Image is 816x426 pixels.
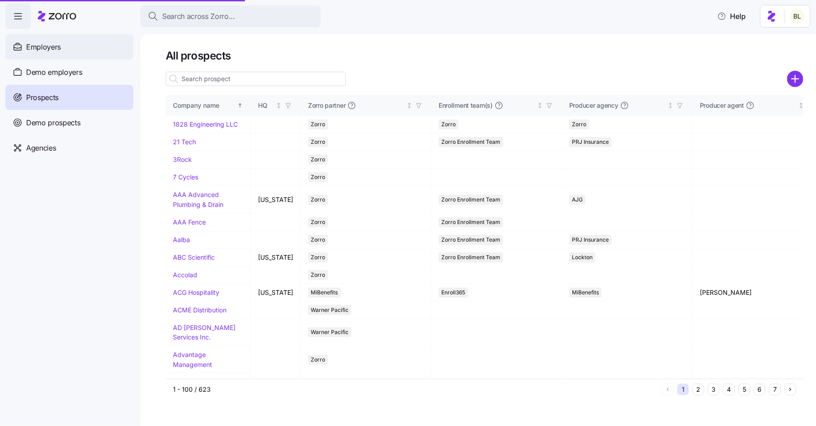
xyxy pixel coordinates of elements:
span: Warner Pacific [311,327,349,337]
th: Zorro partnerNot sorted [301,95,431,116]
svg: add icon [787,71,803,87]
span: Zorro [572,119,586,129]
div: Not sorted [406,102,413,109]
a: Demo prospects [5,110,133,135]
a: 3Rock [173,156,192,163]
a: ABC Scientific [173,253,215,261]
span: Lockton [572,252,593,262]
span: PRJ Insurance [572,137,609,147]
span: Prospects [26,92,59,103]
h1: All prospects [166,49,803,63]
span: Warner Pacific [311,305,349,315]
span: MiBenefits [572,288,599,298]
div: 1 - 100 / 623 [173,385,658,394]
span: Zorro [311,252,325,262]
span: Demo employers [26,67,82,78]
span: Zorro [311,217,325,227]
button: 2 [693,384,704,395]
td: [US_STATE] [251,249,301,266]
a: ACG Hospitality [173,289,219,296]
a: Demo employers [5,60,133,85]
a: 1828 Engineering LLC [173,120,238,128]
button: 4 [723,384,735,395]
a: Agencies [5,135,133,160]
a: Advantage Media Group [173,378,226,395]
div: Sorted ascending [237,102,243,109]
span: Help [717,11,746,22]
span: Zorro [441,119,456,129]
button: Previous page [662,384,674,395]
span: Zorro Enrollment Team [441,252,500,262]
span: Zorro [311,355,325,365]
span: Zorro [311,172,325,182]
span: Enrollment team(s) [439,101,493,110]
a: AAA Advanced Plumbing & Drain [173,191,223,208]
a: Advantage Management [173,351,212,368]
button: 5 [739,384,750,395]
span: Demo prospects [26,117,81,128]
th: Enrollment team(s)Not sorted [431,95,562,116]
span: Enroll365 [441,288,465,298]
td: [US_STATE] [251,186,301,213]
span: MiBenefits [311,288,338,298]
span: Producer agency [569,101,618,110]
span: Zorro [311,137,325,147]
a: Aalba [173,236,190,243]
div: Not sorted [537,102,543,109]
span: Zorro partner [308,101,345,110]
th: HQNot sorted [251,95,301,116]
button: 1 [677,384,689,395]
button: 3 [708,384,720,395]
button: 6 [754,384,766,395]
div: Company name [173,101,236,110]
a: Employers [5,34,133,60]
span: Zorro Enrollment Team [441,137,500,147]
input: Search prospect [166,72,346,86]
div: Not sorted [798,102,804,109]
span: Search across Zorro... [162,11,235,22]
a: 21 Tech [173,138,196,146]
span: Zorro [311,235,325,245]
div: Not sorted [667,102,674,109]
span: PRJ Insurance [572,235,609,245]
span: Employers [26,41,61,53]
button: Next page [784,384,796,395]
div: Not sorted [276,102,282,109]
span: Zorro [311,155,325,165]
a: ACME Distribution [173,306,227,314]
button: Search across Zorro... [141,5,321,27]
a: 7 Cycles [173,173,198,181]
td: [US_STATE] [251,284,301,302]
span: Producer agent [700,101,744,110]
th: Producer agencyNot sorted [562,95,693,116]
th: Company nameSorted ascending [166,95,251,116]
button: Help [710,7,753,25]
button: 7 [769,384,781,395]
span: Agencies [26,142,56,154]
a: Prospects [5,85,133,110]
span: Zorro Enrollment Team [441,195,500,205]
span: Zorro [311,270,325,280]
span: Zorro [311,119,325,129]
span: Zorro Enrollment Team [441,235,500,245]
a: AD [PERSON_NAME] Services Inc. [173,324,236,341]
img: 2fabda6663eee7a9d0b710c60bc473af [790,9,805,23]
span: AJG [572,195,583,205]
div: HQ [258,101,274,110]
a: AAA Fence [173,218,206,226]
a: Accolad [173,271,197,279]
span: Zorro [311,195,325,205]
span: Zorro Enrollment Team [441,217,500,227]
